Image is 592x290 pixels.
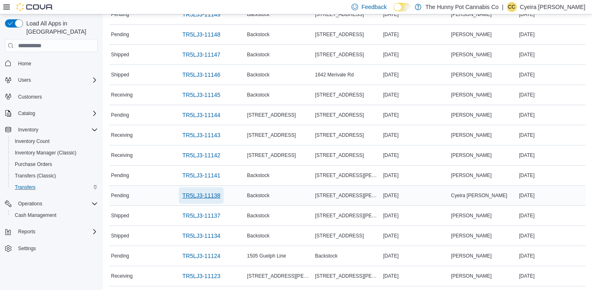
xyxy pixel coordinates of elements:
[15,227,98,237] span: Reports
[518,191,585,200] div: [DATE]
[518,271,585,281] div: [DATE]
[18,245,36,252] span: Settings
[2,226,101,237] button: Reports
[382,130,449,140] div: [DATE]
[382,110,449,120] div: [DATE]
[518,50,585,60] div: [DATE]
[451,192,507,199] span: Cyeira [PERSON_NAME]
[12,159,55,169] a: Purchase Orders
[315,51,364,58] span: [STREET_ADDRESS]
[12,210,98,220] span: Cash Management
[247,132,296,138] span: [STREET_ADDRESS]
[382,231,449,241] div: [DATE]
[12,182,98,192] span: Transfers
[502,2,504,12] p: |
[247,112,296,118] span: [STREET_ADDRESS]
[182,171,220,180] span: TR5LJ3-11141
[179,228,224,244] a: TR5LJ3-11134
[182,91,220,99] span: TR5LJ3-11145
[247,11,270,18] span: Backstock
[15,212,56,219] span: Cash Management
[111,192,129,199] span: Pending
[507,2,517,12] div: Cyeira Carriere
[111,31,129,38] span: Pending
[18,228,35,235] span: Reports
[18,60,31,67] span: Home
[451,253,492,259] span: [PERSON_NAME]
[111,212,129,219] span: Shipped
[111,172,129,179] span: Pending
[247,192,270,199] span: Backstock
[518,110,585,120] div: [DATE]
[16,3,53,11] img: Cova
[12,171,98,181] span: Transfers (Classic)
[15,199,98,209] span: Operations
[182,51,220,59] span: TR5LJ3-11147
[382,50,449,60] div: [DATE]
[382,191,449,200] div: [DATE]
[179,67,224,83] a: TR5LJ3-11146
[518,150,585,160] div: [DATE]
[182,10,220,18] span: TR5LJ3-11149
[361,3,386,11] span: Feedback
[111,253,129,259] span: Pending
[111,273,133,279] span: Receiving
[182,212,220,220] span: TR5LJ3-11137
[451,132,492,138] span: [PERSON_NAME]
[8,159,101,170] button: Purchase Orders
[179,207,224,224] a: TR5LJ3-11137
[179,268,224,284] a: TR5LJ3-11123
[12,148,80,158] a: Inventory Manager (Classic)
[182,71,220,79] span: TR5LJ3-11146
[2,57,101,69] button: Home
[15,173,56,179] span: Transfers (Classic)
[182,272,220,280] span: TR5LJ3-11123
[15,108,98,118] span: Catalog
[15,227,39,237] button: Reports
[182,252,220,260] span: TR5LJ3-11124
[8,182,101,193] button: Transfers
[12,171,59,181] a: Transfers (Classic)
[15,150,76,156] span: Inventory Manager (Classic)
[179,127,224,143] a: TR5LJ3-11143
[15,108,38,118] button: Catalog
[179,107,224,123] a: TR5LJ3-11144
[179,26,224,43] a: TR5LJ3-11148
[2,91,101,103] button: Customers
[15,184,35,191] span: Transfers
[111,132,133,138] span: Receiving
[518,170,585,180] div: [DATE]
[451,112,492,118] span: [PERSON_NAME]
[182,191,220,200] span: TR5LJ3-11138
[247,152,296,159] span: [STREET_ADDRESS]
[2,74,101,86] button: Users
[315,212,379,219] span: [STREET_ADDRESS][PERSON_NAME]
[518,231,585,241] div: [DATE]
[2,124,101,136] button: Inventory
[247,212,270,219] span: Backstock
[15,75,34,85] button: Users
[451,212,492,219] span: [PERSON_NAME]
[23,19,98,36] span: Load All Apps in [GEOGRAPHIC_DATA]
[247,51,270,58] span: Backstock
[12,182,39,192] a: Transfers
[247,71,270,78] span: Backstock
[315,112,364,118] span: [STREET_ADDRESS]
[315,232,364,239] span: [STREET_ADDRESS]
[518,70,585,80] div: [DATE]
[15,243,98,253] span: Settings
[18,127,38,133] span: Inventory
[451,31,492,38] span: [PERSON_NAME]
[111,92,133,98] span: Receiving
[12,159,98,169] span: Purchase Orders
[518,130,585,140] div: [DATE]
[179,167,224,184] a: TR5LJ3-11141
[247,172,270,179] span: Backstock
[12,136,98,146] span: Inventory Count
[382,271,449,281] div: [DATE]
[111,51,129,58] span: Shipped
[111,152,133,159] span: Receiving
[18,110,35,117] span: Catalog
[315,192,379,199] span: [STREET_ADDRESS][PERSON_NAME]
[182,30,220,39] span: TR5LJ3-11148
